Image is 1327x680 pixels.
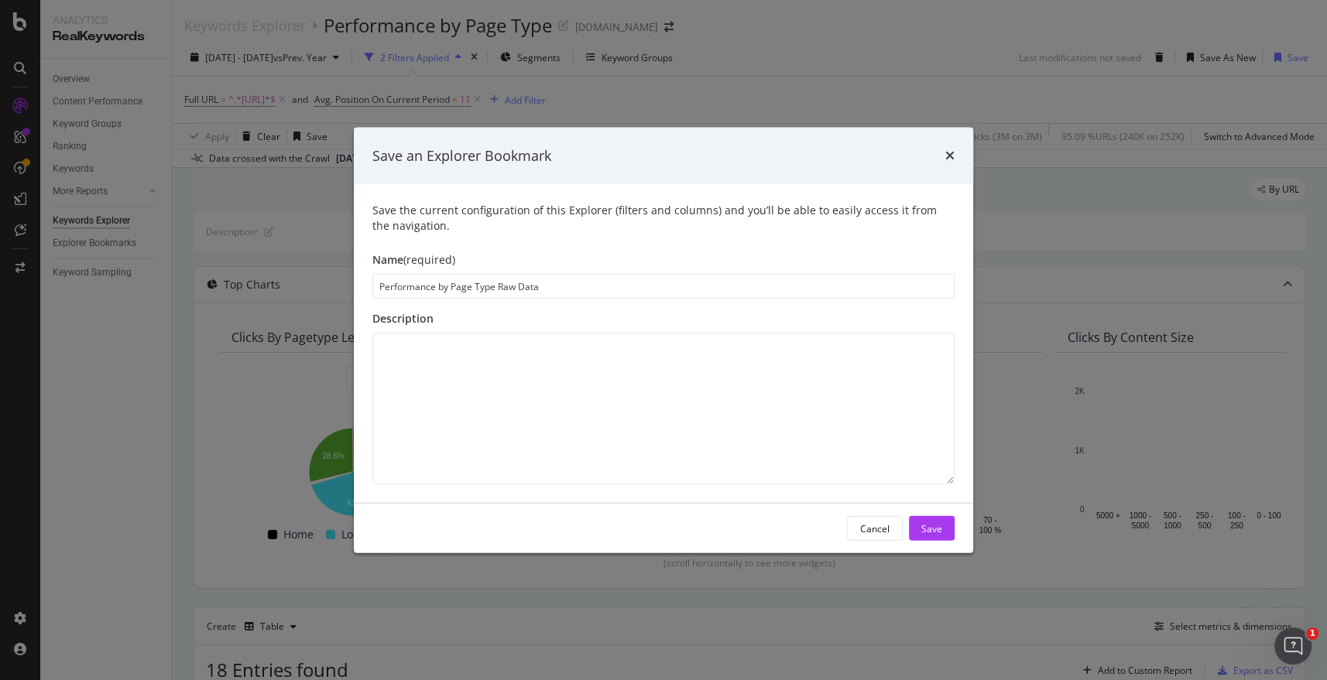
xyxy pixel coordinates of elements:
div: modal [354,127,973,553]
span: Name [372,252,403,267]
div: Save the current configuration of this Explorer (filters and columns) and you’ll be able to easil... [372,203,955,234]
div: Save an Explorer Bookmark [372,145,551,166]
span: (required) [403,252,455,267]
div: Cancel [860,521,890,535]
span: 1 [1306,627,1318,640]
div: Description [372,311,955,326]
iframe: Intercom live chat [1274,627,1312,665]
div: Save [921,521,942,535]
button: Save [909,516,955,541]
div: times [945,145,955,166]
button: Cancel [847,516,903,541]
input: Enter a name [372,274,955,299]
